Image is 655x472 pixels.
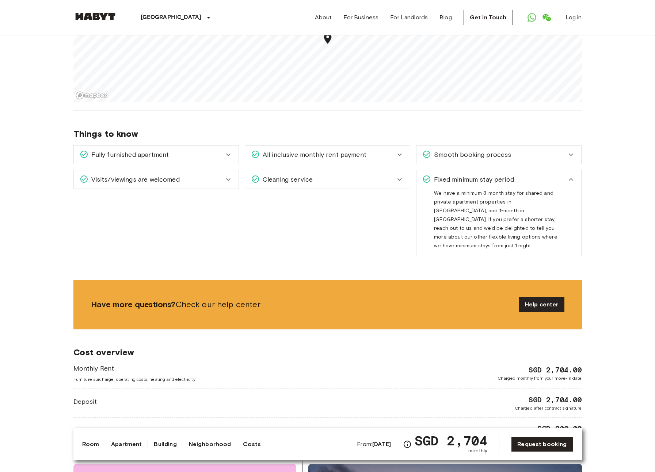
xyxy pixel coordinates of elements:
span: Monthly Rent [73,364,195,373]
span: monthly [468,447,487,454]
b: Have more questions? [91,299,176,309]
span: Charged after contract signature [515,405,582,411]
div: Map marker [321,32,334,47]
span: SGD 2,704.00 [529,395,582,405]
span: SGD 200.00 [537,423,582,434]
a: Log in [565,13,582,22]
a: Mapbox logo [76,91,108,100]
span: Things to know [73,128,582,139]
img: Habyt [73,13,117,20]
a: For Business [343,13,378,22]
span: Smooth booking process [431,150,511,159]
svg: Check cost overview for full price breakdown. Please note that discounts apply to new joiners onl... [403,440,412,449]
a: Neighborhood [189,440,231,449]
span: We have a minimum 3-month stay for shared and private apartment properties in [GEOGRAPHIC_DATA], ... [434,190,557,255]
a: Open WhatsApp [525,10,539,25]
a: Get in Touch [464,10,513,25]
span: Charged monthly from your move-in date [498,375,582,382]
div: Cleaning service [245,170,410,189]
a: Apartment [111,440,142,449]
span: Membership Fee [73,426,124,435]
a: Room [82,440,99,449]
a: Open WeChat [539,10,554,25]
span: All inclusive monthly rent payment [260,150,366,159]
div: Fixed minimum stay period [416,170,581,189]
a: Blog [439,13,452,22]
div: Smooth booking process [416,146,581,164]
a: Help center [519,297,564,312]
a: Costs [243,440,261,449]
span: Furniture surcharge, operating costs, heating and electricity [73,376,195,383]
a: About [315,13,332,22]
p: [GEOGRAPHIC_DATA] [141,13,202,22]
div: All inclusive monthly rent payment [245,146,410,164]
span: Check our help center [91,299,513,310]
span: Fully furnished apartment [88,150,169,159]
a: Building [154,440,176,449]
div: Fully furnished apartment [74,146,239,164]
a: For Landlords [390,13,428,22]
b: [DATE] [372,441,391,448]
span: SGD 2,704 [415,434,487,447]
div: Visits/viewings are welcomed [74,170,239,189]
span: Fixed minimum stay period [431,175,514,184]
span: From: [357,440,391,448]
span: Cleaning service [260,175,313,184]
a: Request booking [511,437,573,452]
span: Cost overview [73,347,582,358]
span: Deposit [73,397,97,406]
span: SGD 2,704.00 [529,365,582,375]
span: Visits/viewings are welcomed [88,175,180,184]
